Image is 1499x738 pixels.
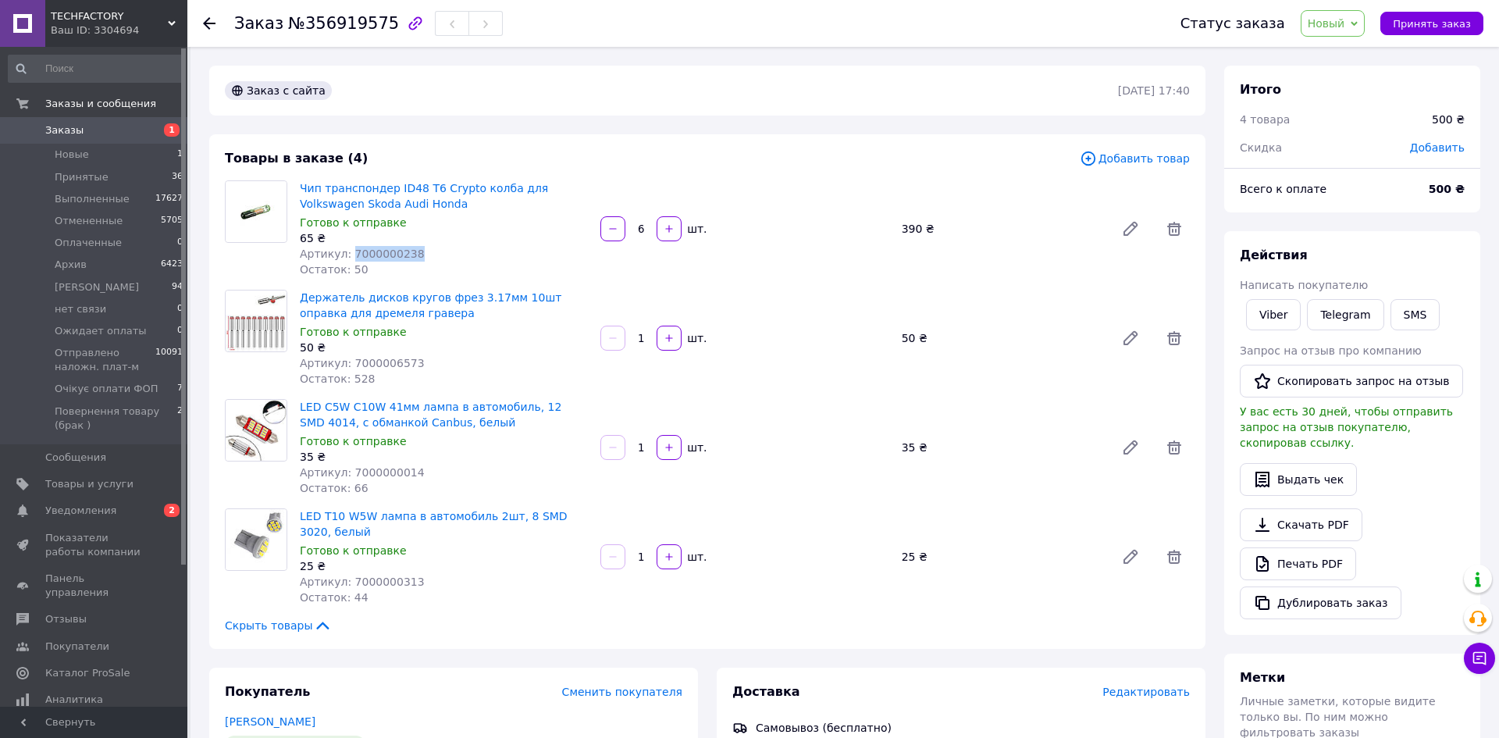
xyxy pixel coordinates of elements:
[172,170,183,184] span: 36
[226,181,287,242] img: Чип транспондер ID48 T6 Crypto колба для Volkswagen Skoda Audi Honda
[55,405,177,433] span: Повернення товару (брак )
[288,14,399,33] span: №356919575
[51,23,187,37] div: Ваш ID: 3304694
[226,291,287,351] img: Держатель дисков кругов фрез 3.17мм 10шт оправка для дремеля гравера
[1240,141,1282,154] span: Скидка
[1240,405,1453,449] span: У вас есть 30 дней, чтобы отправить запрос на отзыв покупателю, скопировав ссылку.
[55,346,155,374] span: Отправлено наложн. плат-м
[225,618,332,633] span: Скрыть товары
[161,214,183,228] span: 5705
[1118,84,1190,97] time: [DATE] 17:40
[1115,541,1146,572] a: Редактировать
[895,218,1109,240] div: 390 ₴
[177,302,183,316] span: 0
[300,401,561,429] a: LED C5W C10W 41мм лампа в автомобиль, 12 SMD 4014, с обманкой Canbus, белый
[300,591,369,604] span: Остаток: 44
[300,248,425,260] span: Артикул: 7000000238
[1240,248,1308,262] span: Действия
[55,258,87,272] span: Архив
[1240,365,1463,398] button: Скопировать запрос на отзыв
[161,258,183,272] span: 6423
[1432,112,1465,127] div: 500 ₴
[300,449,588,465] div: 35 ₴
[177,324,183,338] span: 0
[683,549,708,565] div: шт.
[300,576,425,588] span: Артикул: 7000000313
[155,346,183,374] span: 10091
[300,182,548,210] a: Чип транспондер ID48 T6 Crypto колба для Volkswagen Skoda Audi Honda
[55,148,89,162] span: Новые
[55,302,106,316] span: нет связи
[55,236,122,250] span: Оплаченные
[683,330,708,346] div: шт.
[1102,686,1190,698] span: Редактировать
[1159,432,1190,463] span: Удалить
[55,214,123,228] span: Отмененные
[300,230,588,246] div: 65 ₴
[177,236,183,250] span: 0
[300,558,588,574] div: 25 ₴
[1240,586,1401,619] button: Дублировать заказ
[1240,547,1356,580] a: Печать PDF
[300,466,425,479] span: Артикул: 7000000014
[45,123,84,137] span: Заказы
[225,684,310,699] span: Покупатель
[55,324,147,338] span: Ожидает оплаты
[234,14,283,33] span: Заказ
[683,440,708,455] div: шт.
[164,504,180,517] span: 2
[732,684,800,699] span: Доставка
[1429,183,1465,195] b: 500 ₴
[55,192,130,206] span: Выполненные
[683,221,708,237] div: шт.
[895,327,1109,349] div: 50 ₴
[55,382,158,396] span: Очікує оплати ФОП
[177,148,183,162] span: 1
[45,693,103,707] span: Аналитика
[1246,299,1301,330] a: Viber
[45,97,156,111] span: Заказы и сообщения
[1410,141,1465,154] span: Добавить
[1240,183,1326,195] span: Всего к оплате
[45,451,106,465] span: Сообщения
[1464,643,1495,674] button: Чат с покупателем
[1115,432,1146,463] a: Редактировать
[1307,299,1383,330] a: Telegram
[300,482,369,494] span: Остаток: 66
[300,357,425,369] span: Артикул: 7000006573
[1159,213,1190,244] span: Удалить
[1180,16,1285,31] div: Статус заказа
[225,151,368,166] span: Товары в заказе (4)
[226,509,287,570] img: LED T10 W5W лампа в автомобиль 2шт, 8 SMD 3020, белый
[1393,18,1471,30] span: Принять заказ
[1380,12,1483,35] button: Принять заказ
[225,715,315,728] a: [PERSON_NAME]
[300,340,588,355] div: 50 ₴
[300,435,407,447] span: Готово к отправке
[1240,463,1357,496] button: Выдать чек
[45,477,134,491] span: Товары и услуги
[1159,323,1190,354] span: Удалить
[51,9,168,23] span: TECHFACTORY
[1115,213,1146,244] a: Редактировать
[1115,323,1146,354] a: Редактировать
[45,666,130,680] span: Каталог ProSale
[225,81,332,100] div: Заказ с сайта
[45,612,87,626] span: Отзывы
[1390,299,1440,330] button: SMS
[45,572,144,600] span: Панель управления
[895,546,1109,568] div: 25 ₴
[177,382,183,396] span: 7
[164,123,180,137] span: 1
[203,16,215,31] div: Вернуться назад
[1080,150,1190,167] span: Добавить товар
[45,531,144,559] span: Показатели работы компании
[45,640,109,654] span: Покупатели
[1240,82,1281,97] span: Итого
[300,510,568,538] a: LED T10 W5W лампа в автомобиль 2шт, 8 SMD 3020, белый
[155,192,183,206] span: 17627
[1240,344,1422,357] span: Запрос на отзыв про компанию
[1240,508,1362,541] a: Скачать PDF
[1240,113,1290,126] span: 4 товара
[1240,279,1368,291] span: Написать покупателю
